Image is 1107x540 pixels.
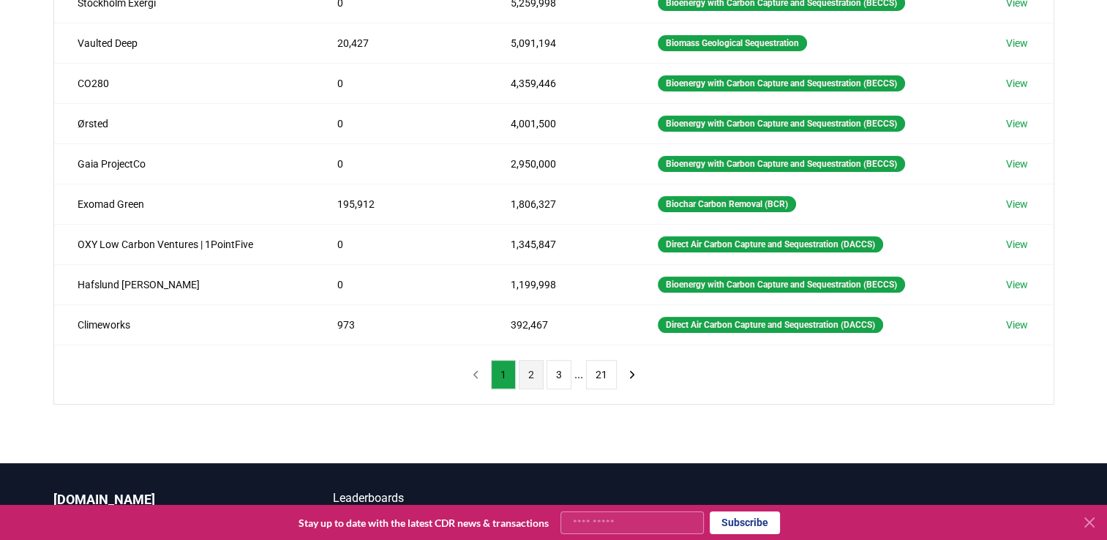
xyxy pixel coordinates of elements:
[54,23,314,63] td: Vaulted Deep
[53,490,274,510] p: [DOMAIN_NAME]
[54,63,314,103] td: CO280
[1006,318,1028,332] a: View
[586,360,617,389] button: 21
[487,184,634,224] td: 1,806,327
[658,116,905,132] div: Bioenergy with Carbon Capture and Sequestration (BECCS)
[1006,157,1028,171] a: View
[1006,116,1028,131] a: View
[54,304,314,345] td: Climeworks
[314,304,487,345] td: 973
[658,277,905,293] div: Bioenergy with Carbon Capture and Sequestration (BECCS)
[1006,237,1028,252] a: View
[620,360,645,389] button: next page
[54,264,314,304] td: Hafslund [PERSON_NAME]
[1006,36,1028,50] a: View
[487,63,634,103] td: 4,359,446
[314,224,487,264] td: 0
[314,103,487,143] td: 0
[314,264,487,304] td: 0
[1006,197,1028,211] a: View
[1006,277,1028,292] a: View
[1006,76,1028,91] a: View
[491,360,516,389] button: 1
[658,75,905,91] div: Bioenergy with Carbon Capture and Sequestration (BECCS)
[658,35,807,51] div: Biomass Geological Sequestration
[487,23,634,63] td: 5,091,194
[574,366,583,383] li: ...
[658,196,796,212] div: Biochar Carbon Removal (BCR)
[519,360,544,389] button: 2
[487,224,634,264] td: 1,345,847
[658,236,883,252] div: Direct Air Carbon Capture and Sequestration (DACCS)
[314,143,487,184] td: 0
[54,103,314,143] td: Ørsted
[54,184,314,224] td: Exomad Green
[487,264,634,304] td: 1,199,998
[658,317,883,333] div: Direct Air Carbon Capture and Sequestration (DACCS)
[487,143,634,184] td: 2,950,000
[487,304,634,345] td: 392,467
[487,103,634,143] td: 4,001,500
[314,23,487,63] td: 20,427
[54,143,314,184] td: Gaia ProjectCo
[54,224,314,264] td: OXY Low Carbon Ventures | 1PointFive
[314,184,487,224] td: 195,912
[333,490,554,507] a: Leaderboards
[658,156,905,172] div: Bioenergy with Carbon Capture and Sequestration (BECCS)
[547,360,571,389] button: 3
[314,63,487,103] td: 0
